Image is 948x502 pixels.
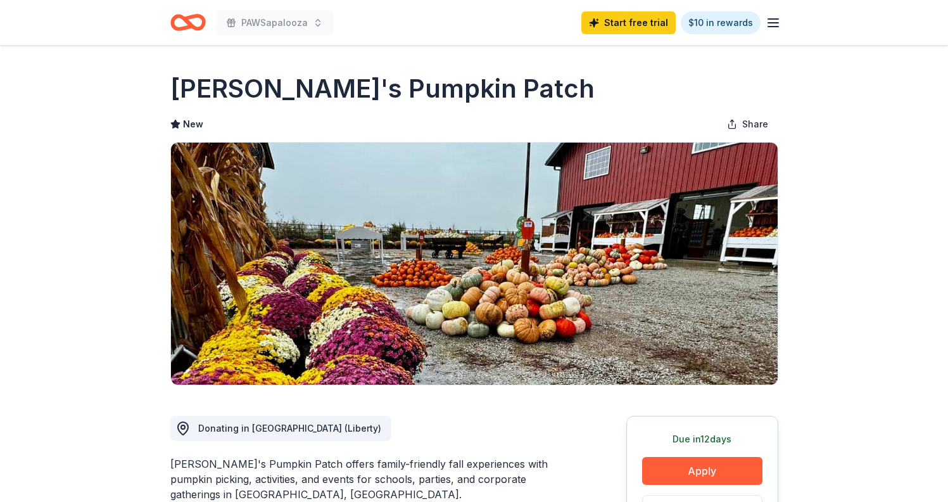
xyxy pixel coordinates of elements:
a: Home [170,8,206,37]
span: PAWSapalooza [241,15,308,30]
button: Share [717,112,778,137]
h1: [PERSON_NAME]'s Pumpkin Patch [170,71,595,106]
a: $10 in rewards [681,11,761,34]
button: PAWSapalooza [216,10,333,35]
span: Donating in [GEOGRAPHIC_DATA] (Liberty) [198,423,381,434]
div: Due in 12 days [642,432,762,447]
button: Apply [642,457,762,485]
img: Image for Carolyn's Pumpkin Patch [171,143,778,385]
a: Start free trial [581,11,676,34]
span: New [183,117,203,132]
div: [PERSON_NAME]'s Pumpkin Patch offers family-friendly fall experiences with pumpkin picking, activ... [170,456,566,502]
span: Share [742,117,768,132]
